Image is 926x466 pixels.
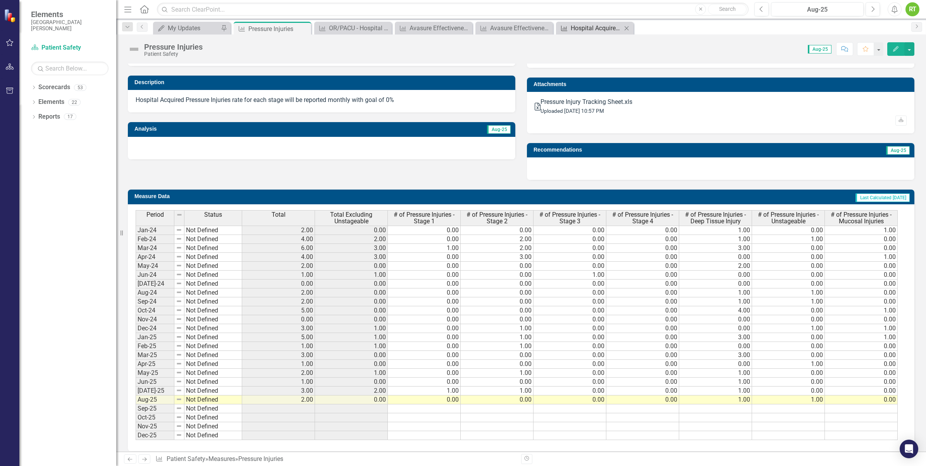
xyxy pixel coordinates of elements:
small: Uploaded [DATE] 10:57 PM [540,108,604,114]
span: Aug-25 [487,125,511,134]
div: Aug-25 [774,5,861,14]
img: 8DAGhfEEPCf229AAAAAElFTkSuQmCC [176,352,182,358]
td: 0.00 [606,360,679,369]
img: 8DAGhfEEPCf229AAAAAElFTkSuQmCC [176,396,182,402]
td: Feb-24 [136,235,174,244]
td: 1.00 [825,324,898,333]
td: 1.00 [315,333,388,342]
img: 8DAGhfEEPCf229AAAAAElFTkSuQmCC [176,405,182,411]
td: 0.00 [388,297,461,306]
img: 8DAGhfEEPCf229AAAAAElFTkSuQmCC [176,280,182,287]
td: 2.00 [242,297,315,306]
td: 0.00 [388,306,461,315]
td: 4.00 [242,253,315,262]
td: Nov-25 [136,422,174,431]
td: Not Defined [184,395,242,404]
td: 3.00 [461,253,534,262]
td: 0.00 [752,333,825,342]
td: 0.00 [606,253,679,262]
td: 1.00 [679,297,752,306]
td: 3.00 [679,333,752,342]
td: 0.00 [315,226,388,235]
td: 1.00 [825,253,898,262]
td: 2.00 [242,369,315,378]
td: May-25 [136,369,174,378]
h3: Recommendations [534,147,784,153]
td: 1.00 [388,387,461,395]
td: Not Defined [184,235,242,244]
div: My Updates [168,23,219,33]
td: 1.00 [752,395,825,404]
td: 0.00 [534,342,606,351]
img: 8DAGhfEEPCf229AAAAAElFTkSuQmCC [176,334,182,340]
td: 0.00 [606,244,679,253]
td: Not Defined [184,262,242,271]
td: 0.00 [752,271,825,280]
td: 1.00 [679,235,752,244]
img: ClearPoint Strategy [4,9,17,22]
div: Pressure Injury Tracking Sheet.xls [540,98,632,107]
img: 8DAGhfEEPCf229AAAAAElFTkSuQmCC [176,271,182,278]
td: 0.00 [388,351,461,360]
td: 0.00 [315,395,388,404]
h3: Description [134,79,511,85]
td: 0.00 [825,315,898,324]
img: 8DAGhfEEPCf229AAAAAElFTkSuQmCC [176,212,182,218]
td: 0.00 [606,324,679,333]
td: 0.00 [606,262,679,271]
div: Open Intercom Messenger [900,440,918,458]
td: 1.00 [242,378,315,387]
td: 0.00 [388,324,461,333]
a: OR/PACU - Hospital Acquired Pressure Injuries (HAPI) [316,23,390,33]
td: Not Defined [184,413,242,422]
td: 4.00 [679,306,752,315]
small: [GEOGRAPHIC_DATA][PERSON_NAME] [31,19,108,32]
td: 0.00 [534,315,606,324]
td: 1.00 [752,360,825,369]
td: 2.00 [315,235,388,244]
td: 0.00 [388,288,461,297]
td: 4.00 [242,235,315,244]
td: 0.00 [606,333,679,342]
td: 0.00 [825,244,898,253]
td: 0.00 [388,271,461,280]
div: OR/PACU - Hospital Acquired Pressure Injuries (HAPI) [329,23,390,33]
h3: Measure Data [134,193,438,199]
td: 0.00 [388,226,461,235]
td: 0.00 [388,369,461,378]
td: 0.00 [461,226,534,235]
img: 8DAGhfEEPCf229AAAAAElFTkSuQmCC [176,262,182,269]
td: 0.00 [388,378,461,387]
td: 1.00 [752,235,825,244]
td: 0.00 [752,351,825,360]
img: 8DAGhfEEPCf229AAAAAElFTkSuQmCC [176,227,182,233]
td: 0.00 [461,262,534,271]
td: 1.00 [752,297,825,306]
input: Search Below... [31,62,108,75]
button: Aug-25 [771,2,864,16]
td: 0.00 [534,297,606,306]
img: 8DAGhfEEPCf229AAAAAElFTkSuQmCC [176,343,182,349]
td: 1.00 [315,324,388,333]
img: 8DAGhfEEPCf229AAAAAElFTkSuQmCC [176,432,182,438]
td: 1.00 [315,342,388,351]
td: Not Defined [184,431,242,440]
td: 0.00 [534,280,606,288]
td: 3.00 [242,387,315,395]
td: 0.00 [534,360,606,369]
td: 1.00 [242,360,315,369]
td: 0.00 [752,378,825,387]
td: Jun-25 [136,378,174,387]
td: 1.00 [679,369,752,378]
td: 0.00 [242,315,315,324]
td: 1.00 [461,324,534,333]
td: 0.00 [388,333,461,342]
td: 1.00 [679,395,752,404]
td: 0.00 [679,271,752,280]
a: My Updates [155,23,219,33]
td: 0.00 [315,297,388,306]
td: 0.00 [388,262,461,271]
div: 22 [68,99,81,105]
div: Pressure Injuries [144,43,203,51]
td: 0.00 [825,262,898,271]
